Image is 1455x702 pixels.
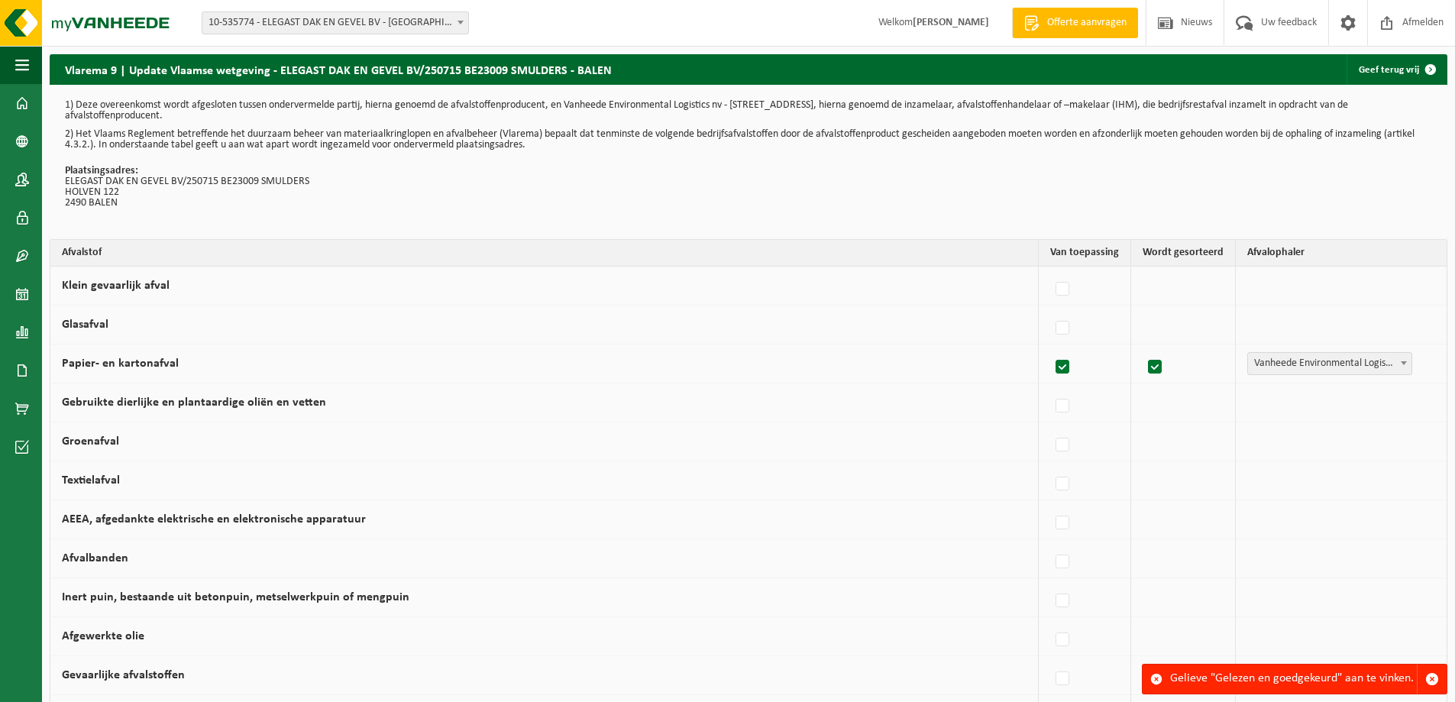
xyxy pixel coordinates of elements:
[1043,15,1130,31] span: Offerte aanvragen
[50,54,627,84] h2: Vlarema 9 | Update Vlaamse wetgeving - ELEGAST DAK EN GEVEL BV/250715 BE23009 SMULDERS - BALEN
[62,319,108,331] label: Glasafval
[62,280,170,292] label: Klein gevaarlijk afval
[50,240,1039,267] th: Afvalstof
[1248,353,1411,374] span: Vanheede Environmental Logistics
[202,11,469,34] span: 10-535774 - ELEGAST DAK EN GEVEL BV - BELFELD
[62,357,179,370] label: Papier- en kartonafval
[62,435,119,448] label: Groenafval
[1170,665,1417,694] div: Gelieve "Gelezen en goedgekeurd" aan te vinken.
[62,630,144,642] label: Afgewerkte olie
[1131,240,1236,267] th: Wordt gesorteerd
[62,669,185,681] label: Gevaarlijke afvalstoffen
[65,165,138,176] strong: Plaatsingsadres:
[1347,54,1446,85] a: Geef terug vrij
[62,474,120,487] label: Textielafval
[1247,352,1412,375] span: Vanheede Environmental Logistics
[202,12,468,34] span: 10-535774 - ELEGAST DAK EN GEVEL BV - BELFELD
[62,513,366,526] label: AEEA, afgedankte elektrische en elektronische apparatuur
[62,396,326,409] label: Gebruikte dierlijke en plantaardige oliën en vetten
[62,552,128,565] label: Afvalbanden
[65,129,1432,150] p: 2) Het Vlaams Reglement betreffende het duurzaam beheer van materiaalkringlopen en afvalbeheer (V...
[65,100,1432,121] p: 1) Deze overeenkomst wordt afgesloten tussen ondervermelde partij, hierna genoemd de afvalstoffen...
[1039,240,1131,267] th: Van toepassing
[65,166,1432,209] p: ELEGAST DAK EN GEVEL BV/250715 BE23009 SMULDERS HOLVEN 122 2490 BALEN
[1236,240,1447,267] th: Afvalophaler
[62,591,409,603] label: Inert puin, bestaande uit betonpuin, metselwerkpuin of mengpuin
[913,17,989,28] strong: [PERSON_NAME]
[1012,8,1138,38] a: Offerte aanvragen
